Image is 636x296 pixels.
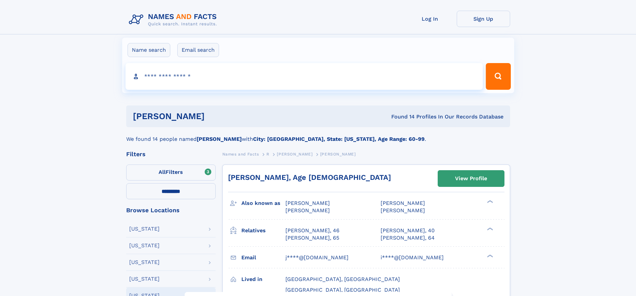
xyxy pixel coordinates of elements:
[129,276,160,282] div: [US_STATE]
[126,207,216,213] div: Browse Locations
[381,227,435,234] a: [PERSON_NAME], 40
[438,171,504,187] a: View Profile
[381,207,425,214] span: [PERSON_NAME]
[228,173,391,182] a: [PERSON_NAME], Age [DEMOGRAPHIC_DATA]
[485,254,493,258] div: ❯
[298,113,503,120] div: Found 14 Profiles In Our Records Database
[129,243,160,248] div: [US_STATE]
[266,150,269,158] a: R
[253,136,425,142] b: City: [GEOGRAPHIC_DATA], State: [US_STATE], Age Range: 60-99
[222,150,259,158] a: Names and Facts
[128,43,170,57] label: Name search
[129,260,160,265] div: [US_STATE]
[277,150,312,158] a: [PERSON_NAME]
[241,274,285,285] h3: Lived in
[285,227,340,234] a: [PERSON_NAME], 46
[177,43,219,57] label: Email search
[285,207,330,214] span: [PERSON_NAME]
[486,63,510,90] button: Search Button
[285,234,339,242] a: [PERSON_NAME], 65
[285,276,400,282] span: [GEOGRAPHIC_DATA], [GEOGRAPHIC_DATA]
[381,200,425,206] span: [PERSON_NAME]
[126,151,216,157] div: Filters
[485,200,493,204] div: ❯
[159,169,166,175] span: All
[126,127,510,143] div: We found 14 people named with .
[126,11,222,29] img: Logo Names and Facts
[133,112,298,120] h1: [PERSON_NAME]
[266,152,269,157] span: R
[241,225,285,236] h3: Relatives
[403,11,457,27] a: Log In
[285,287,400,293] span: [GEOGRAPHIC_DATA], [GEOGRAPHIC_DATA]
[126,165,216,181] label: Filters
[455,171,487,186] div: View Profile
[485,227,493,231] div: ❯
[241,198,285,209] h3: Also known as
[381,234,435,242] a: [PERSON_NAME], 64
[129,226,160,232] div: [US_STATE]
[285,200,330,206] span: [PERSON_NAME]
[320,152,356,157] span: [PERSON_NAME]
[457,11,510,27] a: Sign Up
[126,63,483,90] input: search input
[277,152,312,157] span: [PERSON_NAME]
[241,252,285,263] h3: Email
[197,136,242,142] b: [PERSON_NAME]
